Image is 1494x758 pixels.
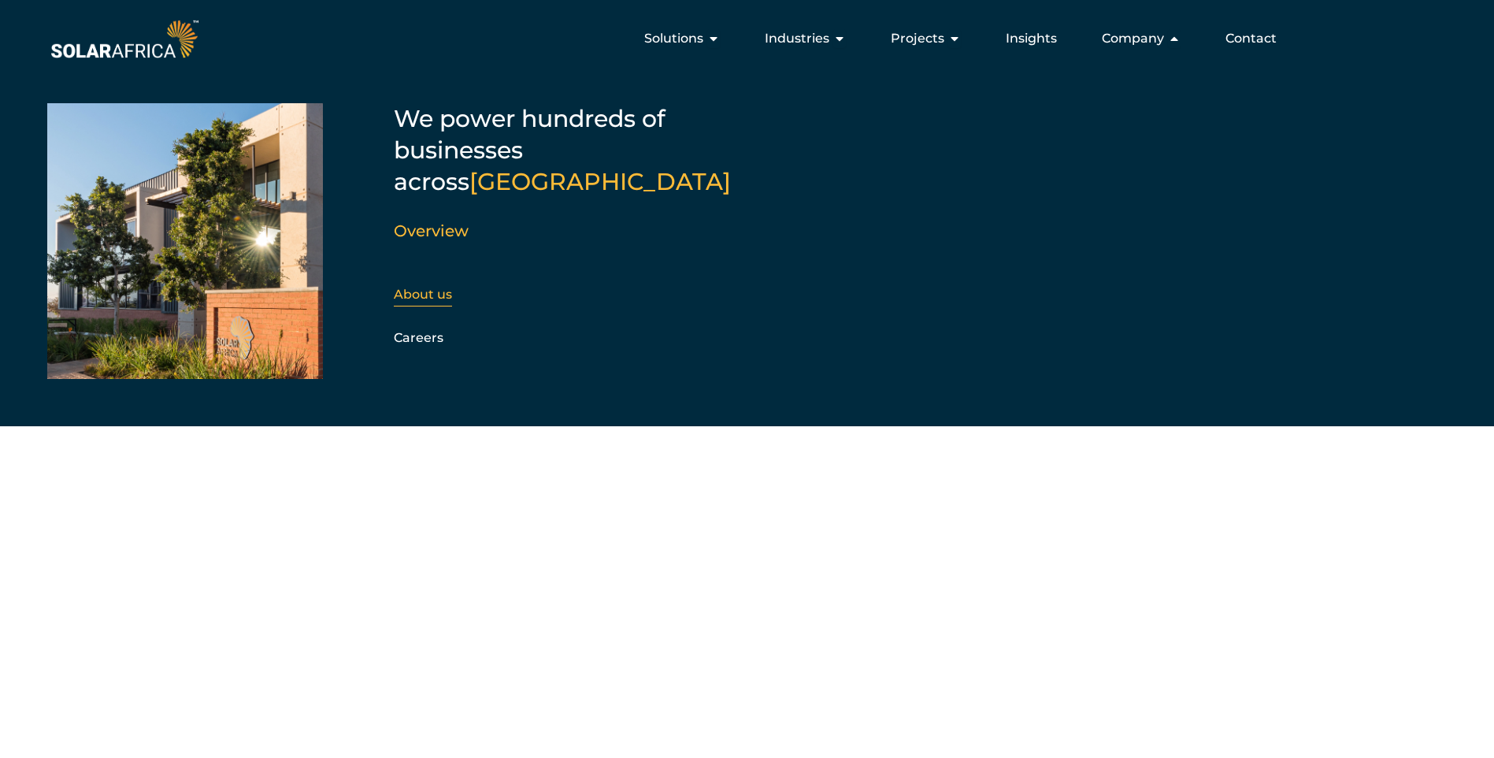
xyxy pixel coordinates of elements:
div: Menu Toggle [202,23,1289,54]
a: I want cheaper electricity [264,440,571,492]
span: I want to control my power [971,459,1144,472]
span: [GEOGRAPHIC_DATA] [469,167,731,196]
h5: SolarAfrica is proudly affiliated with [46,661,1493,672]
span: Solutions [644,29,703,48]
span: Company [1102,29,1164,48]
span: I want to go green [676,459,794,472]
a: Careers [394,330,443,345]
a: Insights [1006,29,1057,48]
a: Contact [1225,29,1277,48]
h5: We power hundreds of businesses across [394,103,788,198]
a: I want to go green [587,440,894,492]
span: Industries [765,29,829,48]
span: Projects [891,29,944,48]
span: I want cheaper electricity [331,459,493,472]
a: I want to control my power [910,440,1217,492]
a: Overview [394,221,469,240]
a: About us [394,287,452,302]
nav: Menu [202,23,1289,54]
